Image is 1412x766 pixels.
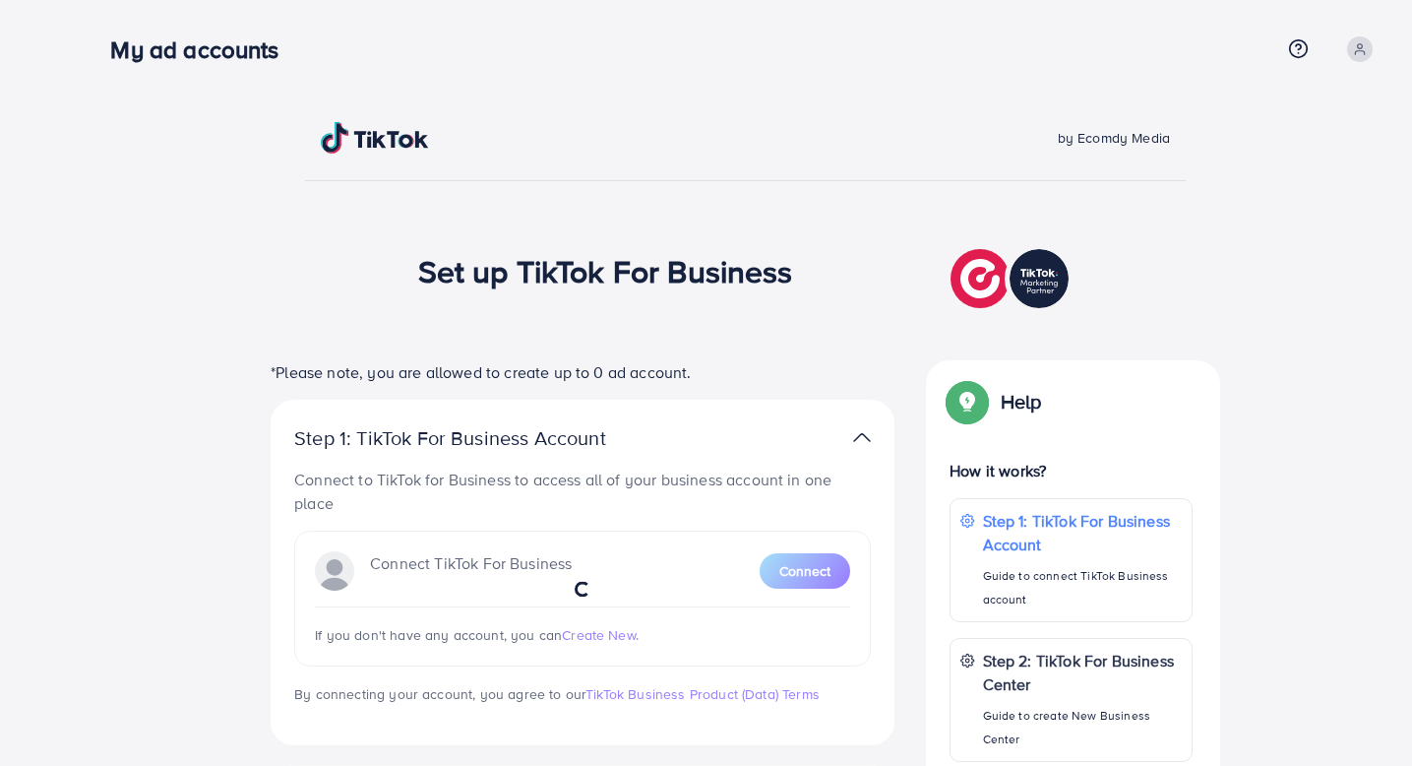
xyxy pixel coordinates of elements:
[110,35,294,64] h3: My ad accounts
[983,649,1182,696] p: Step 2: TikTok For Business Center
[321,122,429,154] img: TikTok
[1001,390,1042,414] p: Help
[1058,128,1170,148] span: by Ecomdy Media
[853,423,871,452] img: TikTok partner
[418,252,793,289] h1: Set up TikTok For Business
[983,509,1182,556] p: Step 1: TikTok For Business Account
[271,360,894,384] p: *Please note, you are allowed to create up to 0 ad account.
[983,704,1182,751] p: Guide to create New Business Center
[983,564,1182,611] p: Guide to connect TikTok Business account
[950,459,1193,482] p: How it works?
[294,426,668,450] p: Step 1: TikTok For Business Account
[951,244,1074,313] img: TikTok partner
[950,384,985,419] img: Popup guide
